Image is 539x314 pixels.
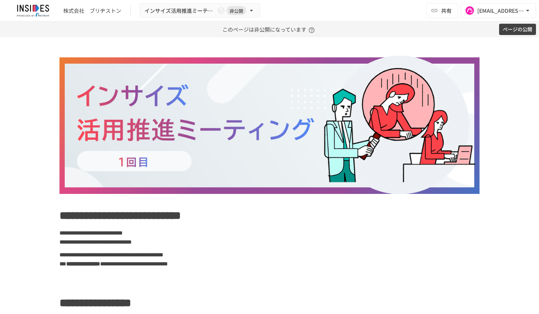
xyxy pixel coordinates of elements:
[9,5,57,17] img: JmGSPSkPjKwBq77AtHmwC7bJguQHJlCRQfAXtnx4WuV
[499,24,536,35] button: ページの公開
[227,7,246,15] span: 非公開
[222,21,317,37] p: このページは非公開になっています
[441,6,452,15] span: 共有
[145,6,216,15] span: インサイズ活用推進ミーティング ～1回目～
[140,3,260,18] button: インサイズ活用推進ミーティング ～1回目～非公開
[63,7,121,15] div: 株式会社 ブリヂストン
[461,3,536,18] button: [EMAIL_ADDRESS][DOMAIN_NAME]
[426,3,458,18] button: 共有
[59,56,480,194] img: qfRHfZFm8a7ASaNhle0fjz45BnORTh7b5ErIF9ySDQ9
[477,6,524,15] div: [EMAIL_ADDRESS][DOMAIN_NAME]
